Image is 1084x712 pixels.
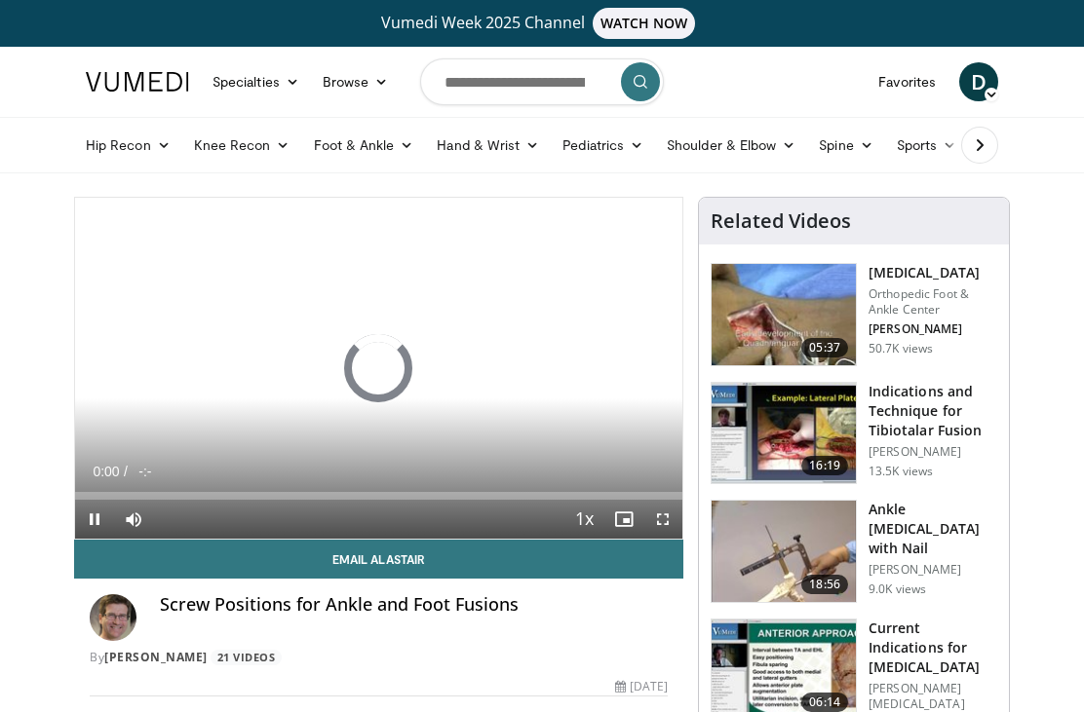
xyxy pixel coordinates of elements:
h3: Current Indications for [MEDICAL_DATA] [869,618,997,677]
p: Orthopedic Foot & Ankle Center [869,286,997,318]
a: 21 Videos [211,650,282,666]
span: 18:56 [801,575,848,594]
div: Progress Bar [75,492,682,500]
h3: [MEDICAL_DATA] [869,263,997,282]
a: D [959,62,998,101]
p: 50.7K views [869,341,933,356]
a: Foot & Ankle [302,126,426,165]
img: VuMedi Logo [86,72,189,92]
a: 18:56 Ankle [MEDICAL_DATA] with Nail [PERSON_NAME] 9.0K views [711,500,997,603]
p: 13.5K views [869,464,933,479]
p: [PERSON_NAME] [869,444,997,460]
h4: Screw Positions for Ankle and Foot Fusions [160,594,668,616]
input: Search topics, interventions [420,58,664,105]
a: [PERSON_NAME] [104,649,208,665]
img: 66dbdZ4l16WiJhSn4xMDoxOjBrO-I4W8.150x105_q85_crop-smart_upscale.jpg [712,501,856,602]
button: Fullscreen [643,500,682,539]
span: 16:19 [801,456,848,475]
a: Browse [311,62,401,101]
a: Spine [807,126,884,165]
a: Favorites [867,62,948,101]
span: -:- [138,464,151,479]
span: / [124,464,128,479]
span: 05:37 [801,338,848,357]
p: [PERSON_NAME][MEDICAL_DATA] [869,681,997,712]
h3: Ankle [MEDICAL_DATA] with Nail [869,500,997,558]
h3: Indications and Technique for Tibiotalar Fusion [869,382,997,440]
p: 9.0K views [869,581,926,597]
div: By [90,649,668,666]
img: 545635_3.png.150x105_q85_crop-smart_upscale.jpg [712,264,856,365]
button: Pause [75,500,114,539]
a: 16:19 Indications and Technique for Tibiotalar Fusion [PERSON_NAME] 13.5K views [711,382,997,485]
img: Avatar [90,594,136,641]
video-js: Video Player [75,198,682,539]
h4: Related Videos [711,209,851,233]
a: Shoulder & Elbow [655,126,807,165]
a: 05:37 [MEDICAL_DATA] Orthopedic Foot & Ankle Center [PERSON_NAME] 50.7K views [711,263,997,366]
a: Knee Recon [182,126,302,165]
a: Specialties [201,62,311,101]
span: WATCH NOW [593,8,696,39]
button: Mute [114,500,153,539]
img: d06e34d7-2aee-48bc-9eb9-9d6afd40d332.150x105_q85_crop-smart_upscale.jpg [712,383,856,484]
a: Hip Recon [74,126,182,165]
a: Email Alastair [74,540,683,579]
span: 0:00 [93,464,119,479]
a: Vumedi Week 2025 ChannelWATCH NOW [74,8,1010,39]
button: Enable picture-in-picture mode [604,500,643,539]
div: [DATE] [615,678,668,695]
a: Hand & Wrist [425,126,551,165]
button: Playback Rate [565,500,604,539]
p: [PERSON_NAME] [869,321,997,337]
span: 06:14 [801,693,848,712]
a: Sports [885,126,969,165]
p: [PERSON_NAME] [869,562,997,578]
a: Pediatrics [551,126,655,165]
